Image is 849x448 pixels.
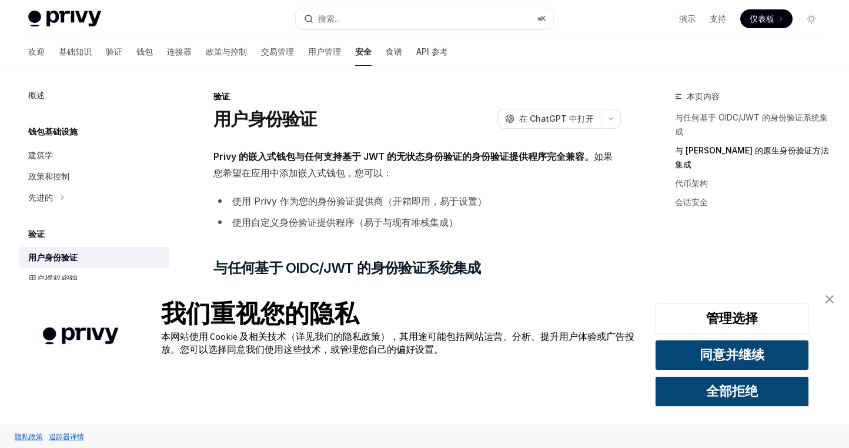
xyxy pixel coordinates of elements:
font: 安全 [355,46,372,56]
font: 先进的 [28,192,53,202]
font: 同意并继续 [700,346,764,363]
font: 本页内容 [687,91,720,101]
a: 与任何基于 OIDC/JWT 的身份验证系统集成 [675,108,830,141]
a: 用户授权密钥 [19,268,169,289]
font: 政策与控制 [206,46,247,56]
button: 切换暗模式 [802,9,821,28]
font: 演示 [679,14,696,24]
a: 交易管理 [261,38,294,66]
font: 隐私政策 [15,432,43,441]
a: 食谱 [386,38,402,66]
a: 基础知识 [59,38,92,66]
font: 欢迎 [28,46,45,56]
font: 追踪器详情 [49,432,84,441]
font: 政策和控制 [28,171,69,181]
font: 管理选择 [706,310,758,326]
font: 验证 [28,229,45,239]
font: 钱包基础设施 [28,126,78,136]
font: 我们重视您的隐私 [161,298,359,329]
a: API 参考 [416,38,448,66]
font: API 参考 [416,46,448,56]
font: 钱包 [136,46,153,56]
font: 与 [PERSON_NAME] 的原生身份验证方法集成 [675,145,829,169]
font: K [541,14,546,23]
font: 在 ChatGPT 中打开 [519,113,594,123]
font: 会话安全 [675,197,708,207]
button: 管理选择 [655,303,809,334]
a: 验证 [106,38,122,66]
font: 连接器 [167,46,192,56]
font: 代币架构 [675,178,708,188]
a: 隐私政策 [12,426,46,447]
font: 与任何基于 OIDC/JWT 的身份验证系统集成 [213,259,481,276]
font: 建筑学 [28,150,53,160]
font: 用户管理 [308,46,341,56]
font: 用户身份验证 [28,252,78,262]
a: 用户管理 [308,38,341,66]
font: Privy 的嵌入式钱包与任何支持基于 JWT 的无状态身份验证的身份验证提供程序完全兼容。 [213,151,594,162]
a: 政策和控制 [19,166,169,187]
a: 仪表板 [740,9,793,28]
img: 公司徽标 [18,310,143,362]
font: 验证 [106,46,122,56]
button: 在 ChatGPT 中打开 [497,109,601,129]
img: 灯光标志 [28,11,101,27]
a: 与 [PERSON_NAME] 的原生身份验证方法集成 [675,141,830,174]
font: 与任何基于 OIDC/JWT 的身份验证系统集成 [675,112,828,136]
a: 欢迎 [28,38,45,66]
font: 用户身份验证 [213,108,317,129]
font: 用户授权密钥 [28,273,78,283]
a: 关闭横幅 [818,287,841,311]
a: 概述 [19,85,169,106]
font: 仪表板 [750,14,774,24]
font: 全部拒绝 [706,383,758,399]
font: 交易管理 [261,46,294,56]
font: 食谱 [386,46,402,56]
button: 搜索...⌘K [296,8,554,29]
a: 演示 [679,13,696,25]
a: 用户身份验证 [19,247,169,268]
a: 建筑学 [19,145,169,166]
a: 追踪器详情 [46,426,87,447]
a: 会话安全 [675,193,830,212]
font: 验证 [213,91,230,101]
button: 全部拒绝 [655,376,809,407]
button: 同意并继续 [655,340,809,370]
font: 支持 [710,14,726,24]
font: ⌘ [537,14,541,23]
img: 关闭横幅 [825,295,834,303]
a: 代币架构 [675,174,830,193]
a: 支持 [710,13,726,25]
font: 概述 [28,90,45,100]
font: 基础知识 [59,46,92,56]
a: 连接器 [167,38,192,66]
font: 使用自定义身份验证提供程序（易于与现有堆栈集成） [232,216,458,228]
font: 使用 Privy 作为您的身份验证提供商（开箱即用，易于设置） [232,195,487,207]
font: 本网站使用 Cookie 及相关技术（详见我们的隐私政策），其用途可能包括网站运营、分析、提升用户体验或广告投放。您可以选择同意我们使用这些技术，或管理您自己的偏好设置。 [161,330,634,355]
font: 搜索... [318,14,340,24]
a: 安全 [355,38,372,66]
a: 政策与控制 [206,38,247,66]
a: 钱包 [136,38,153,66]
